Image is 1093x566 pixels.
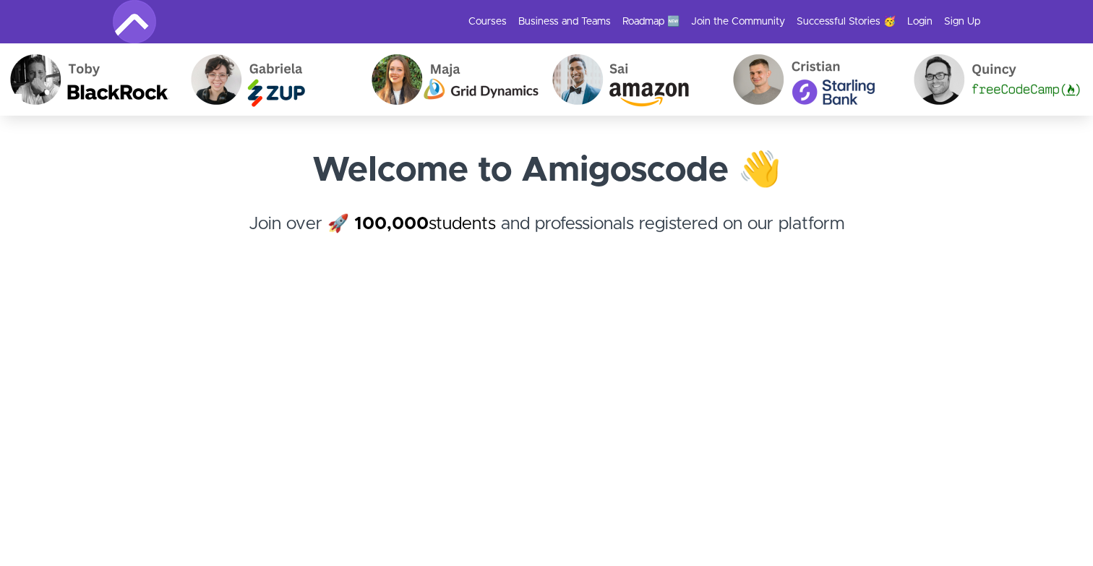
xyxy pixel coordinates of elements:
a: Roadmap 🆕 [622,14,680,29]
a: Login [907,14,933,29]
img: Cristian [722,43,903,116]
a: Courses [468,14,507,29]
img: Gabriela [180,43,361,116]
a: 100,000students [354,215,496,233]
img: Sai [541,43,722,116]
a: Successful Stories 🥳 [797,14,896,29]
a: Sign Up [944,14,980,29]
img: Maja [361,43,541,116]
a: Business and Teams [518,14,611,29]
strong: 100,000 [354,215,429,233]
img: Quincy [903,43,1084,116]
strong: Welcome to Amigoscode 👋 [312,153,781,188]
h4: Join over 🚀 and professionals registered on our platform [113,211,980,263]
a: Join the Community [691,14,785,29]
